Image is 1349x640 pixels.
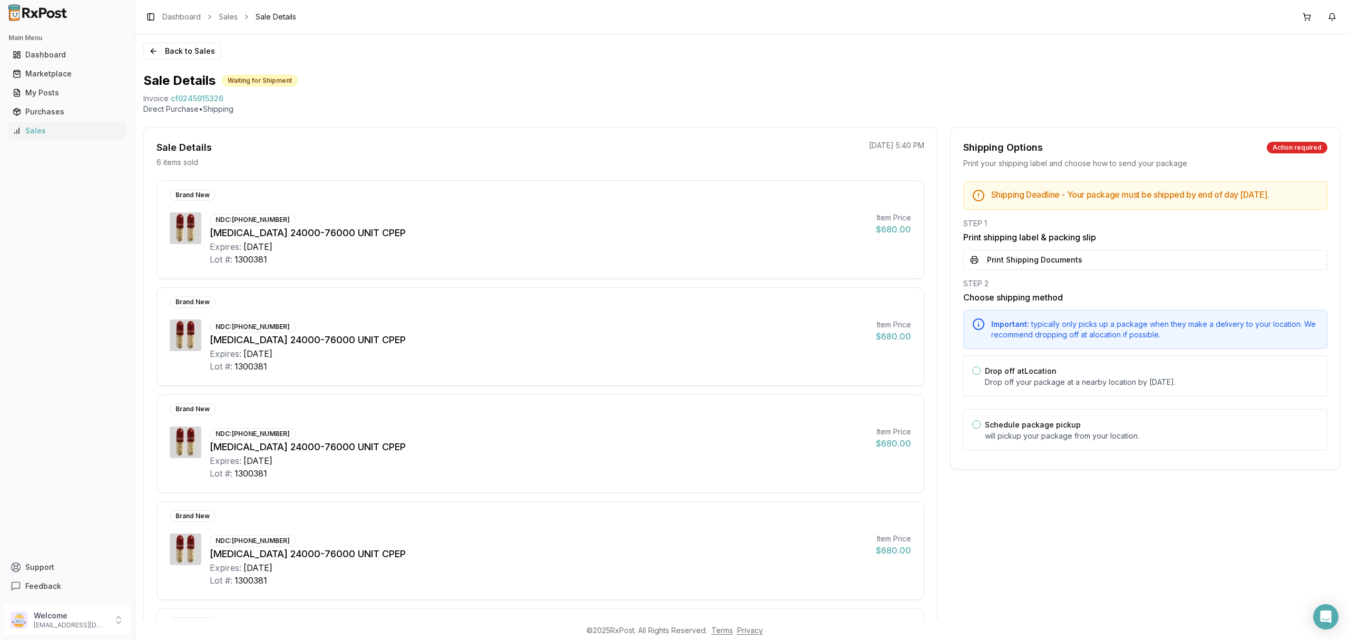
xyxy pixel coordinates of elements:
[34,621,107,629] p: [EMAIL_ADDRESS][DOMAIN_NAME]
[162,12,201,22] a: Dashboard
[170,617,216,629] div: Brand New
[34,610,107,621] p: Welcome
[210,333,867,347] div: [MEDICAL_DATA] 24000-76000 UNIT CPEP
[4,46,130,63] button: Dashboard
[991,319,1029,328] span: Important:
[210,454,241,467] div: Expires:
[234,467,267,480] div: 1300381
[737,626,763,635] a: Privacy
[876,212,911,223] div: Item Price
[876,534,911,544] div: Item Price
[8,83,126,102] a: My Posts
[963,158,1327,169] div: Print your shipping label and choose how to send your package
[170,296,216,308] div: Brand New
[985,377,1318,387] p: Drop off your package at a nearby location by [DATE] .
[13,125,122,136] div: Sales
[256,12,296,22] span: Sale Details
[170,319,201,351] img: Creon 24000-76000 UNIT CPEP
[210,253,232,266] div: Lot #:
[1313,604,1338,629] div: Open Intercom Messenger
[210,214,296,226] div: NDC: [PHONE_NUMBER]
[170,403,216,415] div: Brand New
[8,45,126,64] a: Dashboard
[210,440,867,454] div: [MEDICAL_DATA] 24000-76000 UNIT CPEP
[963,140,1043,155] div: Shipping Options
[4,558,130,577] button: Support
[243,454,272,467] div: [DATE]
[4,84,130,101] button: My Posts
[25,581,61,591] span: Feedback
[210,547,867,561] div: [MEDICAL_DATA] 24000-76000 UNIT CPEP
[243,240,272,253] div: [DATE]
[13,69,122,79] div: Marketplace
[13,50,122,60] div: Dashboard
[170,426,201,458] img: Creon 24000-76000 UNIT CPEP
[869,140,924,151] p: [DATE] 5:40 PM
[210,574,232,587] div: Lot #:
[210,321,296,333] div: NDC: [PHONE_NUMBER]
[210,226,867,240] div: [MEDICAL_DATA] 24000-76000 UNIT CPEP
[985,431,1318,441] p: will pickup your package from your location.
[4,122,130,139] button: Sales
[162,12,296,22] nav: breadcrumb
[1267,142,1327,153] div: Action required
[963,231,1327,244] h3: Print shipping label & packing slip
[876,223,911,236] div: $680.00
[991,319,1318,340] div: typically only picks up a package when they make a delivery to your location. We recommend droppi...
[171,93,223,104] span: cf0245915326
[711,626,733,635] a: Terms
[985,420,1081,429] label: Schedule package pickup
[963,250,1327,270] button: Print Shipping Documents
[234,360,267,373] div: 1300381
[234,574,267,587] div: 1300381
[963,291,1327,304] h3: Choose shipping method
[4,103,130,120] button: Purchases
[219,12,238,22] a: Sales
[876,437,911,450] div: $680.00
[8,121,126,140] a: Sales
[876,426,911,437] div: Item Price
[210,240,241,253] div: Expires:
[8,34,126,42] h2: Main Menu
[243,347,272,360] div: [DATE]
[157,157,198,168] p: 6 items sold
[143,43,221,60] button: Back to Sales
[11,612,27,628] img: User avatar
[170,510,216,522] div: Brand New
[963,278,1327,289] div: STEP 2
[210,535,296,547] div: NDC: [PHONE_NUMBER]
[210,467,232,480] div: Lot #:
[143,104,1341,114] p: Direct Purchase • Shipping
[876,330,911,343] div: $680.00
[8,102,126,121] a: Purchases
[985,366,1057,375] label: Drop off at Location
[143,93,169,104] div: Invoice
[991,190,1318,199] h5: Shipping Deadline - Your package must be shipped by end of day [DATE] .
[222,75,298,86] div: Waiting for Shipment
[876,319,911,330] div: Item Price
[210,360,232,373] div: Lot #:
[243,561,272,574] div: [DATE]
[4,577,130,596] button: Feedback
[157,140,212,155] div: Sale Details
[4,4,72,21] img: RxPost Logo
[170,212,201,244] img: Creon 24000-76000 UNIT CPEP
[876,544,911,557] div: $680.00
[13,88,122,98] div: My Posts
[143,72,216,89] h1: Sale Details
[8,64,126,83] a: Marketplace
[210,561,241,574] div: Expires:
[4,65,130,82] button: Marketplace
[13,106,122,117] div: Purchases
[234,253,267,266] div: 1300381
[963,218,1327,229] div: STEP 1
[210,347,241,360] div: Expires:
[170,534,201,565] img: Creon 24000-76000 UNIT CPEP
[170,189,216,201] div: Brand New
[210,428,296,440] div: NDC: [PHONE_NUMBER]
